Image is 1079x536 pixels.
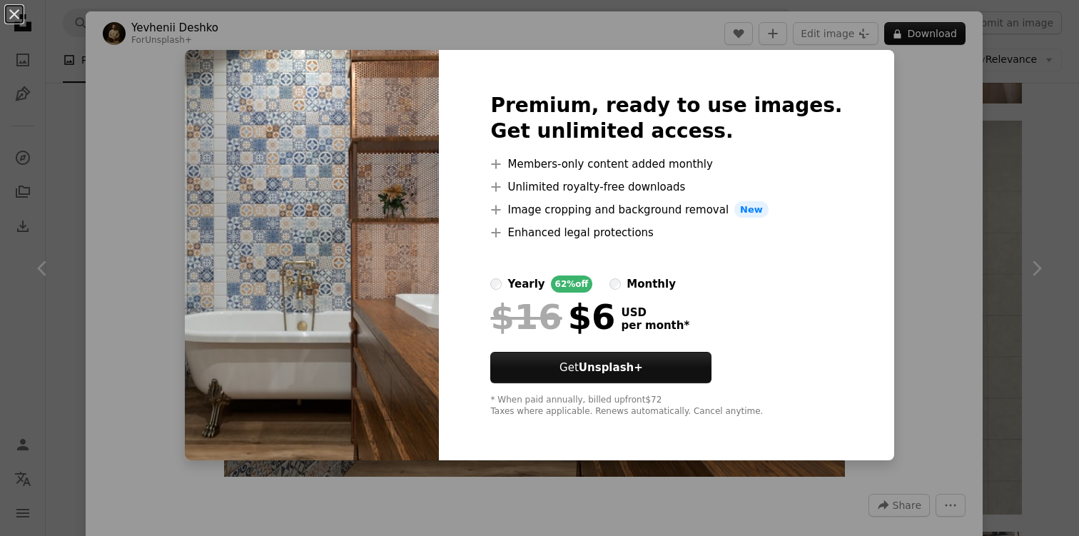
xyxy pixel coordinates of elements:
input: monthly [609,278,621,290]
input: yearly62%off [490,278,502,290]
div: * When paid annually, billed upfront $72 Taxes where applicable. Renews automatically. Cancel any... [490,395,842,418]
li: Members-only content added monthly [490,156,842,173]
strong: Unsplash+ [579,361,643,374]
li: Unlimited royalty-free downloads [490,178,842,196]
img: premium_photo-1673014202612-44eb31c40140 [185,50,439,461]
span: USD [621,306,689,319]
h2: Premium, ready to use images. Get unlimited access. [490,93,842,144]
span: per month * [621,319,689,332]
div: monthly [627,275,676,293]
span: New [734,201,769,218]
div: 62% off [551,275,593,293]
li: Enhanced legal protections [490,224,842,241]
div: yearly [507,275,544,293]
button: GetUnsplash+ [490,352,711,383]
li: Image cropping and background removal [490,201,842,218]
div: $6 [490,298,615,335]
span: $16 [490,298,562,335]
